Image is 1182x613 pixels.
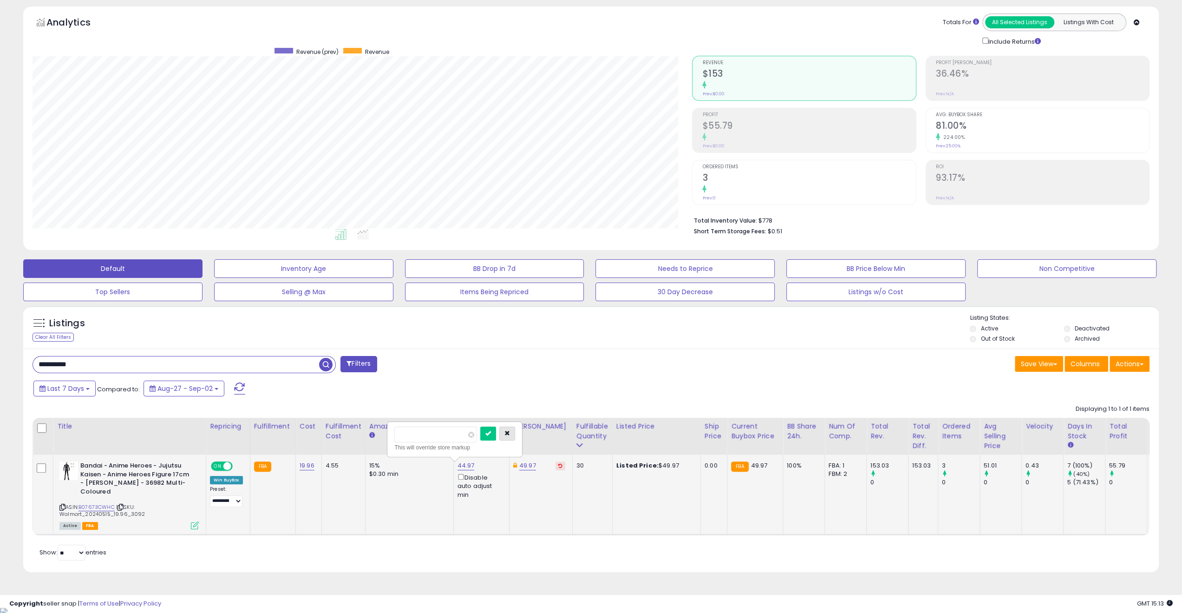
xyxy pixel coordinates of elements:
[943,18,979,27] div: Totals For
[829,422,862,441] div: Num of Comp.
[936,91,954,97] small: Prev: N/A
[912,461,931,470] div: 153.03
[1109,422,1143,441] div: Total Profit
[49,317,85,330] h5: Listings
[936,165,1149,170] span: ROI
[47,384,84,393] span: Last 7 Days
[23,259,202,278] button: Default
[1067,422,1101,441] div: Days In Stock
[457,461,475,470] a: 44.97
[829,461,859,470] div: FBA: 1
[97,385,140,394] span: Compared to:
[980,324,998,332] label: Active
[1025,478,1063,487] div: 0
[984,461,1021,470] div: 51.01
[214,259,393,278] button: Inventory Age
[595,283,775,301] button: 30 Day Decrease
[936,172,1149,185] h2: 93.17%
[1067,461,1105,470] div: 7 (100%)
[1067,441,1073,449] small: Days In Stock.
[870,422,904,441] div: Total Rev.
[1110,356,1149,372] button: Actions
[78,503,115,511] a: B07673CWHC
[702,143,724,149] small: Prev: $0.00
[1075,335,1100,343] label: Archived
[702,195,715,201] small: Prev: 0
[702,165,915,170] span: Ordered Items
[616,461,693,470] div: $49.97
[693,217,757,224] b: Total Inventory Value:
[1025,461,1063,470] div: 0.43
[940,134,965,141] small: 224.00%
[457,472,502,499] div: Disable auto adjust min
[985,16,1054,28] button: All Selected Listings
[1076,405,1149,414] div: Displaying 1 to 1 of 1 items
[984,422,1018,451] div: Avg Selling Price
[82,522,98,530] span: FBA
[23,283,202,301] button: Top Sellers
[394,443,515,452] div: This will override store markup
[300,422,318,431] div: Cost
[870,461,908,470] div: 153.03
[975,36,1052,46] div: Include Returns
[144,381,224,396] button: Aug-27 - Sep-02
[369,461,446,470] div: 15%
[576,461,605,470] div: 30
[1054,16,1123,28] button: Listings With Cost
[767,227,782,236] span: $0.51
[9,599,43,608] strong: Copyright
[59,522,81,530] span: All listings currently available for purchase on Amazon
[1109,461,1147,470] div: 55.79
[405,259,584,278] button: BB Drop in 7d
[705,461,720,470] div: 0.00
[39,548,106,557] span: Show: entries
[369,431,375,440] small: Amazon Fees.
[369,422,450,431] div: Amazon Fees
[326,422,361,441] div: Fulfillment Cost
[936,60,1149,66] span: Profit [PERSON_NAME]
[912,422,934,451] div: Total Rev. Diff.
[970,314,1159,323] p: Listing States:
[829,470,859,478] div: FBM: 2
[157,384,213,393] span: Aug-27 - Sep-02
[365,48,389,56] span: Revenue
[616,461,659,470] b: Listed Price:
[576,422,608,441] div: Fulfillable Quantity
[980,335,1014,343] label: Out of Stock
[942,478,980,487] div: 0
[1064,356,1108,372] button: Columns
[519,461,536,470] a: 49.97
[210,486,243,507] div: Preset:
[1025,422,1059,431] div: Velocity
[214,283,393,301] button: Selling @ Max
[1073,470,1090,478] small: (40%)
[984,478,1021,487] div: 0
[977,259,1156,278] button: Non Competitive
[870,478,908,487] div: 0
[405,283,584,301] button: Items Being Repriced
[1075,324,1110,332] label: Deactivated
[120,599,161,608] a: Privacy Policy
[254,422,292,431] div: Fulfillment
[702,91,724,97] small: Prev: $0.00
[936,68,1149,81] h2: 36.46%
[300,461,314,470] a: 19.96
[936,112,1149,118] span: Avg. Buybox Share
[693,227,766,235] b: Short Term Storage Fees:
[786,283,966,301] button: Listings w/o Cost
[296,48,339,56] span: Revenue (prev)
[340,356,377,372] button: Filters
[326,461,358,470] div: 4.55
[702,120,915,133] h2: $55.79
[513,422,568,431] div: [PERSON_NAME]
[936,195,954,201] small: Prev: N/A
[9,600,161,608] div: seller snap | |
[616,422,697,431] div: Listed Price
[57,422,202,431] div: Title
[59,461,78,480] img: 31P0FBtko3L._SL40_.jpg
[693,214,1143,225] li: $778
[936,143,960,149] small: Prev: 25.00%
[702,112,915,118] span: Profit
[1109,478,1147,487] div: 0
[1071,359,1100,369] span: Columns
